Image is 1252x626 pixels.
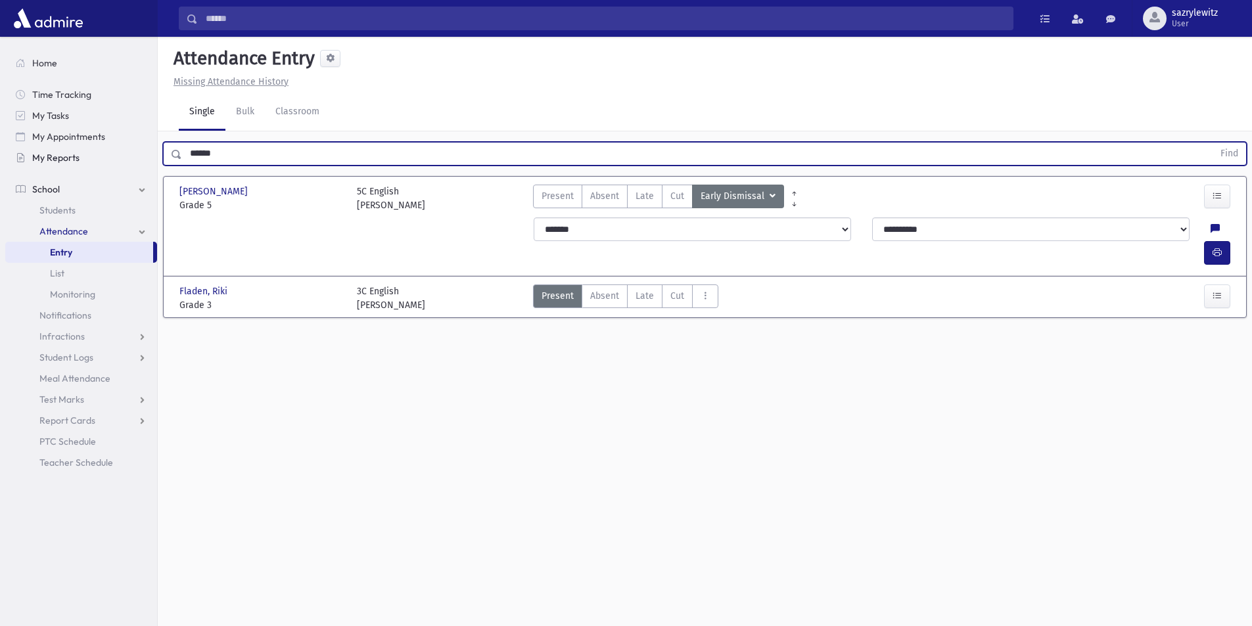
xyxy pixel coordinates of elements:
[5,347,157,368] a: Student Logs
[39,330,85,342] span: Infractions
[225,94,265,131] a: Bulk
[32,89,91,101] span: Time Tracking
[50,288,95,300] span: Monitoring
[1213,143,1246,165] button: Find
[265,94,330,131] a: Classroom
[32,152,80,164] span: My Reports
[39,393,84,405] span: Test Marks
[5,126,157,147] a: My Appointments
[39,457,113,468] span: Teacher Schedule
[32,183,60,195] span: School
[5,368,157,389] a: Meal Attendance
[50,267,64,279] span: List
[636,289,654,303] span: Late
[39,309,91,321] span: Notifications
[39,436,96,447] span: PTC Schedule
[1172,18,1218,29] span: User
[5,263,157,284] a: List
[533,284,718,312] div: AttTypes
[357,185,425,212] div: 5C English [PERSON_NAME]
[198,7,1013,30] input: Search
[5,179,157,200] a: School
[39,351,93,363] span: Student Logs
[590,189,619,203] span: Absent
[1172,8,1218,18] span: sazrylewitz
[542,289,574,303] span: Present
[174,76,289,87] u: Missing Attendance History
[179,298,344,312] span: Grade 3
[5,105,157,126] a: My Tasks
[5,84,157,105] a: Time Tracking
[5,242,153,263] a: Entry
[357,284,425,312] div: 3C English [PERSON_NAME]
[39,204,76,216] span: Students
[32,110,69,122] span: My Tasks
[590,289,619,303] span: Absent
[39,414,95,426] span: Report Cards
[636,189,654,203] span: Late
[50,246,72,258] span: Entry
[5,431,157,452] a: PTC Schedule
[5,284,157,305] a: Monitoring
[179,185,250,198] span: [PERSON_NAME]
[11,5,86,32] img: AdmirePro
[533,185,784,212] div: AttTypes
[5,305,157,326] a: Notifications
[5,147,157,168] a: My Reports
[670,289,684,303] span: Cut
[542,189,574,203] span: Present
[5,389,157,410] a: Test Marks
[179,198,344,212] span: Grade 5
[5,410,157,431] a: Report Cards
[5,53,157,74] a: Home
[5,200,157,221] a: Students
[692,185,784,208] button: Early Dismissal
[168,47,315,70] h5: Attendance Entry
[32,57,57,69] span: Home
[5,221,157,242] a: Attendance
[670,189,684,203] span: Cut
[179,284,230,298] span: Fladen, Riki
[179,94,225,131] a: Single
[5,452,157,473] a: Teacher Schedule
[168,76,289,87] a: Missing Attendance History
[39,225,88,237] span: Attendance
[701,189,767,204] span: Early Dismissal
[5,326,157,347] a: Infractions
[32,131,105,143] span: My Appointments
[39,372,110,384] span: Meal Attendance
